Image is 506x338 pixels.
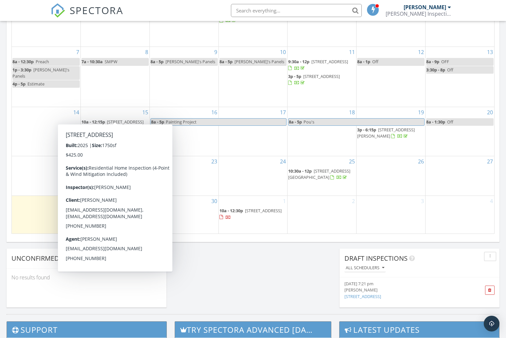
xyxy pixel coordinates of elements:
[12,81,26,87] span: 4p - 5p
[218,47,288,107] td: Go to September 10, 2025
[288,73,356,87] a: 3p - 5p [STREET_ADDRESS]
[213,47,218,57] a: Go to September 9, 2025
[447,119,453,125] span: Off
[344,293,381,299] a: [STREET_ADDRESS]
[303,73,340,79] span: [STREET_ADDRESS]
[151,119,165,125] span: 8a - 5p
[72,107,80,118] a: Go to September 14, 2025
[288,47,357,107] td: Go to September 11, 2025
[231,4,362,17] input: Search everything...
[486,47,494,57] a: Go to September 13, 2025
[288,73,301,79] span: 3p - 5p
[12,156,81,196] td: Go to September 21, 2025
[81,118,149,132] a: 10a - 12:15p [STREET_ADDRESS]
[279,156,287,167] a: Go to September 24, 2025
[425,196,494,234] td: Go to October 4, 2025
[425,156,494,196] td: Go to September 27, 2025
[245,208,282,214] span: [STREET_ADDRESS]
[288,59,309,65] span: 9:30a - 12p
[357,127,415,139] a: 3p - 6:15p [STREET_ADDRESS][PERSON_NAME]
[219,207,287,221] a: 10a - 12:30p [STREET_ADDRESS]
[417,47,425,57] a: Go to September 12, 2025
[425,47,494,107] td: Go to September 13, 2025
[357,107,426,156] td: Go to September 19, 2025
[386,10,451,17] div: Barkman Inspections
[304,119,314,125] span: Pou's
[218,156,288,196] td: Go to September 24, 2025
[279,107,287,118] a: Go to September 17, 2025
[210,156,218,167] a: Go to September 23, 2025
[36,59,49,65] span: Preach
[426,119,445,125] span: 8a - 1:30p
[51,3,65,18] img: The Best Home Inspection Software - Spectora
[404,4,446,10] div: [PERSON_NAME]
[351,196,356,206] a: Go to October 2, 2025
[81,176,95,182] span: 4p - 8p
[144,47,149,57] a: Go to September 8, 2025
[81,196,150,234] td: Go to September 29, 2025
[484,316,499,331] div: Open Intercom Messenger
[72,156,80,167] a: Go to September 21, 2025
[344,281,470,287] div: [DATE] 7:21 pm
[486,107,494,118] a: Go to September 20, 2025
[107,119,144,125] span: [STREET_ADDRESS]
[288,168,350,180] span: [STREET_ADDRESS][GEOGRAPHIC_DATA]
[344,287,470,293] div: [PERSON_NAME]
[357,127,415,139] span: [STREET_ADDRESS][PERSON_NAME]
[149,47,218,107] td: Go to September 9, 2025
[279,47,287,57] a: Go to September 10, 2025
[486,156,494,167] a: Go to September 27, 2025
[282,196,287,206] a: Go to October 1, 2025
[288,107,357,156] td: Go to September 18, 2025
[348,156,356,167] a: Go to September 25, 2025
[81,59,103,65] span: 7a - 10:30a
[166,59,215,65] span: [PERSON_NAME]'s Panels
[12,47,81,107] td: Go to September 7, 2025
[218,196,288,234] td: Go to October 1, 2025
[150,59,164,65] span: 8a - 5p
[489,196,494,206] a: Go to October 4, 2025
[96,176,103,182] span: Off
[288,59,348,71] a: 9:30a - 12p [STREET_ADDRESS]
[105,59,117,65] span: SMPW
[219,59,233,65] span: 8a - 5p
[81,119,144,131] a: 10a - 12:15p [STREET_ADDRESS]
[311,59,348,65] span: [STREET_ADDRESS]
[7,269,166,286] div: No results found
[219,208,282,220] a: 10a - 12:30p [STREET_ADDRESS]
[288,119,302,125] span: 8a - 5p
[288,168,350,180] a: 10:30a - 12p [STREET_ADDRESS][GEOGRAPHIC_DATA]
[417,156,425,167] a: Go to September 26, 2025
[357,47,426,107] td: Go to September 12, 2025
[141,107,149,118] a: Go to September 15, 2025
[372,59,378,65] span: Off
[219,208,243,214] span: 10a - 12:30p
[175,322,331,338] h3: Try spectora advanced [DATE]
[12,196,81,234] td: Go to September 28, 2025
[357,156,426,196] td: Go to September 26, 2025
[346,266,384,270] div: All schedulers
[340,322,499,338] h3: Latest Updates
[51,9,123,23] a: SPECTORA
[357,126,425,140] a: 3p - 6:15p [STREET_ADDRESS][PERSON_NAME]
[105,168,117,174] span: SMPW
[344,264,386,272] button: All schedulers
[420,196,425,206] a: Go to October 3, 2025
[235,59,284,65] span: [PERSON_NAME]'s Panels
[288,167,356,181] a: 10:30a - 12p [STREET_ADDRESS][GEOGRAPHIC_DATA]
[81,119,105,125] span: 10a - 12:15p
[149,107,218,156] td: Go to September 16, 2025
[288,196,357,234] td: Go to October 2, 2025
[70,3,123,17] span: SPECTORA
[417,107,425,118] a: Go to September 19, 2025
[75,47,80,57] a: Go to September 7, 2025
[344,281,470,300] a: [DATE] 7:21 pm [PERSON_NAME] [STREET_ADDRESS]
[218,107,288,156] td: Go to September 17, 2025
[357,196,426,234] td: Go to October 3, 2025
[210,196,218,206] a: Go to September 30, 2025
[149,156,218,196] td: Go to September 23, 2025
[288,58,356,72] a: 9:30a - 12p [STREET_ADDRESS]
[426,59,439,65] span: 8a - 9p
[426,67,445,73] span: 3:30p - 8p
[219,11,283,23] a: 4:30p - 6:30p [STREET_ADDRESS]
